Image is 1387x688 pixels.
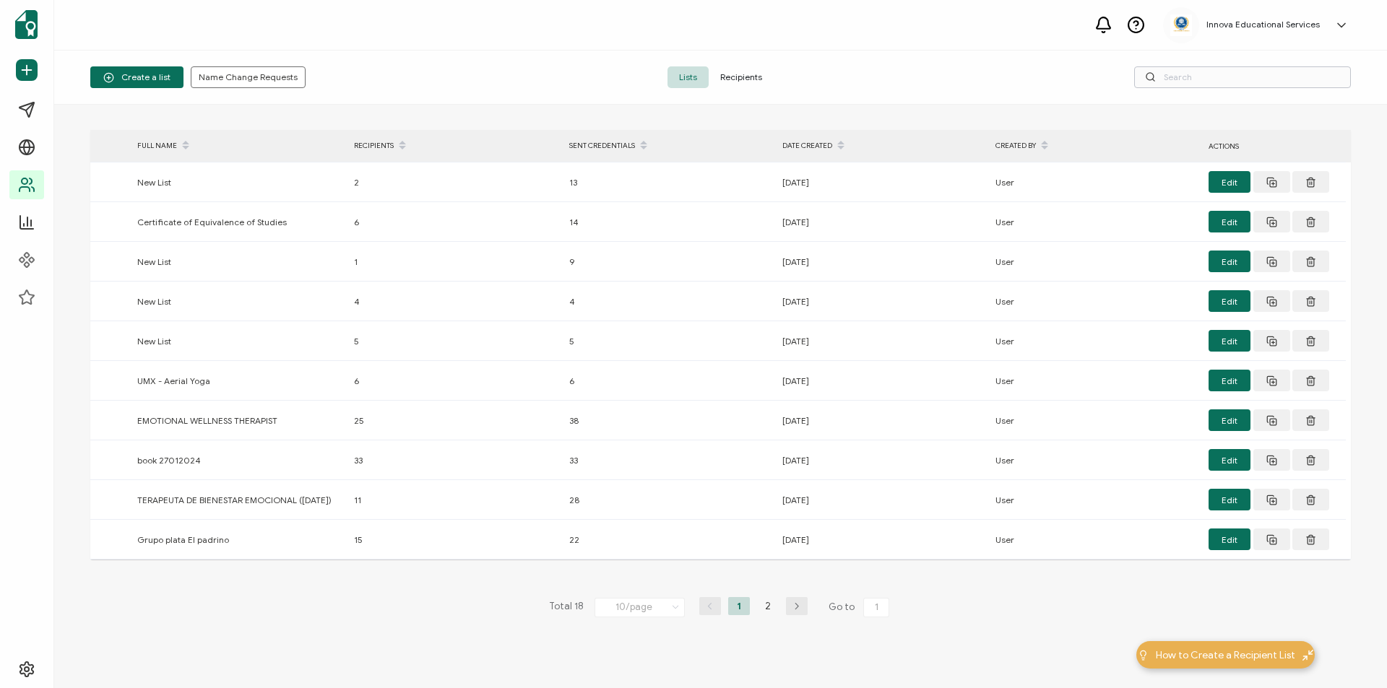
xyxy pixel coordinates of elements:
[775,134,988,158] div: DATE CREATED
[562,333,775,349] div: 5
[775,452,988,469] div: [DATE]
[347,492,562,508] div: 11
[1209,171,1250,193] button: Edit
[562,253,775,270] div: 9
[562,174,775,191] div: 13
[347,373,562,389] div: 6
[130,452,347,469] div: book 27012024
[757,597,779,615] li: 2
[347,531,562,548] div: 15
[562,452,775,469] div: 33
[199,73,298,82] span: Name Change Requests
[728,597,750,615] li: 1
[988,134,1201,158] div: CREATED BY
[988,174,1201,191] div: User
[595,598,685,617] input: Select
[775,373,988,389] div: [DATE]
[1209,251,1250,272] button: Edit
[1209,449,1250,471] button: Edit
[988,452,1201,469] div: User
[1209,528,1250,550] button: Edit
[775,492,988,508] div: [DATE]
[562,134,775,158] div: SENT CREDENTIALS
[988,412,1201,429] div: User
[347,333,562,349] div: 5
[988,333,1201,349] div: User
[130,373,347,389] div: UMX - Aerial Yoga
[130,214,347,230] div: Certificate of Equivalence of Studies
[1201,138,1346,154] div: ACTIONS
[1209,409,1250,431] button: Edit
[130,531,347,548] div: Grupo plata El padrino
[347,253,562,270] div: 1
[347,293,562,310] div: 4
[1209,330,1250,352] button: Edit
[562,531,775,548] div: 22
[130,253,347,270] div: New List
[130,333,347,349] div: New List
[775,253,988,270] div: [DATE]
[90,66,183,88] button: Create a list
[667,66,709,88] span: Lists
[130,174,347,191] div: New List
[347,134,562,158] div: RECIPIENTS
[15,10,38,39] img: sertifier-logomark-colored.svg
[988,253,1201,270] div: User
[988,293,1201,310] div: User
[562,492,775,508] div: 28
[562,214,775,230] div: 14
[1302,650,1313,661] img: minimize-icon.svg
[1134,66,1351,88] input: Search
[1206,19,1320,30] h5: Innova Educational Services
[775,333,988,349] div: [DATE]
[775,531,988,548] div: [DATE]
[562,412,775,429] div: 38
[549,597,584,617] span: Total 18
[775,293,988,310] div: [DATE]
[347,452,562,469] div: 33
[829,597,892,617] span: Go to
[130,412,347,429] div: EMOTIONAL WELLNESS THERAPIST
[1156,648,1295,663] span: How to Create a Recipient List
[709,66,774,88] span: Recipients
[988,214,1201,230] div: User
[988,531,1201,548] div: User
[1209,290,1250,312] button: Edit
[988,373,1201,389] div: User
[988,492,1201,508] div: User
[1315,619,1387,688] iframe: Chat Widget
[130,134,347,158] div: FULL NAME
[1209,211,1250,232] button: Edit
[562,373,775,389] div: 6
[191,66,306,88] button: Name Change Requests
[1209,489,1250,510] button: Edit
[562,293,775,310] div: 4
[775,412,988,429] div: [DATE]
[130,293,347,310] div: New List
[347,412,562,429] div: 25
[775,214,988,230] div: [DATE]
[775,174,988,191] div: [DATE]
[130,492,347,508] div: TERAPEUTA DE BIENESTAR EMOCIONAL ([DATE])
[1170,14,1192,36] img: 88b8cf33-a882-4e30-8c11-284b2a1a7532.jpg
[347,214,562,230] div: 6
[1209,370,1250,391] button: Edit
[103,72,170,83] span: Create a list
[347,174,562,191] div: 2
